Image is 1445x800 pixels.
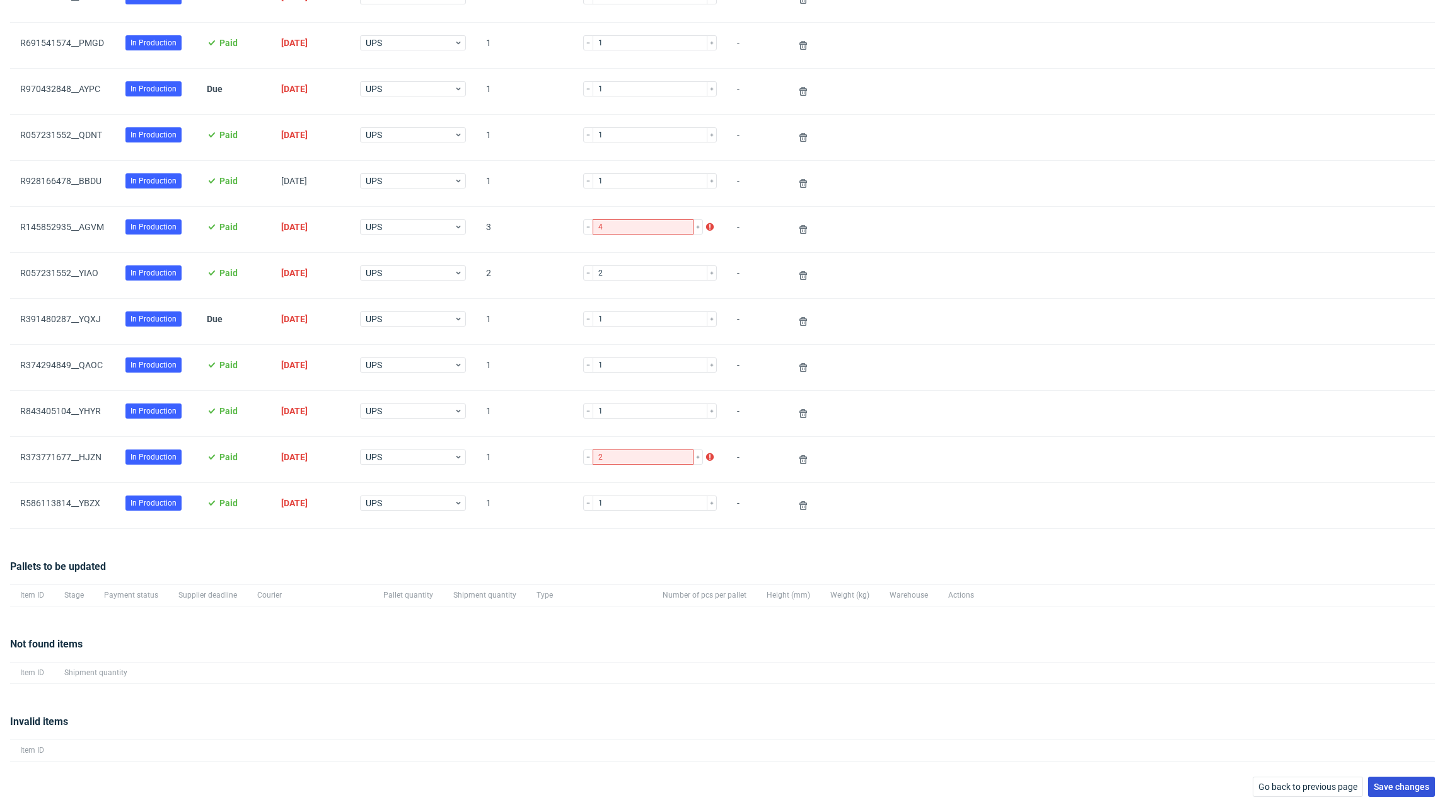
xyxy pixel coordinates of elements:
[366,221,454,233] span: UPS
[20,222,104,232] a: R145852935__AGVM
[366,83,454,95] span: UPS
[737,84,775,99] span: -
[219,452,238,462] span: Paid
[1368,777,1435,797] button: Save changes
[20,84,100,94] a: R970432848__AYPC
[64,668,127,678] span: Shipment quantity
[10,637,1435,662] div: Not found items
[281,406,308,416] span: [DATE]
[281,176,307,186] span: [DATE]
[219,406,238,416] span: Paid
[207,314,223,324] span: Due
[219,38,238,48] span: Paid
[366,313,454,325] span: UPS
[366,267,454,279] span: UPS
[281,38,308,48] span: [DATE]
[20,314,101,324] a: R391480287__YQXJ
[737,360,775,375] span: -
[131,313,177,325] span: In Production
[219,222,238,232] span: Paid
[20,268,98,278] a: R057231552__YIAO
[366,359,454,371] span: UPS
[20,590,44,601] span: Item ID
[131,359,177,371] span: In Production
[1253,777,1363,797] button: Go back to previous page
[20,452,102,462] a: R373771677__HJZN
[207,84,223,94] span: Due
[10,714,1435,739] div: Invalid items
[20,130,102,140] a: R057231552__QDNT
[486,268,563,283] span: 2
[486,452,563,467] span: 1
[64,590,84,601] span: Stage
[20,176,102,186] a: R928166478__BBDU
[737,314,775,329] span: -
[486,84,563,99] span: 1
[737,406,775,421] span: -
[383,590,433,601] span: Pallet quantity
[20,745,44,756] span: Item ID
[486,498,563,513] span: 1
[1258,782,1357,791] span: Go back to previous page
[1374,782,1429,791] span: Save changes
[281,84,308,94] span: [DATE]
[104,590,158,601] span: Payment status
[131,37,177,49] span: In Production
[948,590,974,601] span: Actions
[281,452,308,462] span: [DATE]
[366,497,454,509] span: UPS
[219,176,238,186] span: Paid
[131,175,177,187] span: In Production
[219,498,238,508] span: Paid
[486,130,563,145] span: 1
[737,498,775,513] span: -
[178,590,237,601] span: Supplier deadline
[737,38,775,53] span: -
[737,268,775,283] span: -
[281,360,308,370] span: [DATE]
[486,222,563,237] span: 3
[20,406,101,416] a: R843405104__YHYR
[281,130,308,140] span: [DATE]
[20,668,44,678] span: Item ID
[10,559,1435,584] div: Pallets to be updated
[366,451,454,463] span: UPS
[486,176,563,191] span: 1
[486,38,563,53] span: 1
[131,83,177,95] span: In Production
[537,590,642,601] span: Type
[131,267,177,279] span: In Production
[366,175,454,187] span: UPS
[281,268,308,278] span: [DATE]
[20,498,100,508] a: R586113814__YBZX
[219,360,238,370] span: Paid
[131,129,177,141] span: In Production
[131,497,177,509] span: In Production
[366,405,454,417] span: UPS
[281,498,308,508] span: [DATE]
[486,406,563,421] span: 1
[131,405,177,417] span: In Production
[257,590,363,601] span: Courier
[737,452,775,467] span: -
[219,268,238,278] span: Paid
[20,38,104,48] a: R691541574__PMGD
[767,590,810,601] span: Height (mm)
[453,590,516,601] span: Shipment quantity
[131,221,177,233] span: In Production
[281,222,308,232] span: [DATE]
[737,222,775,237] span: -
[131,451,177,463] span: In Production
[737,176,775,191] span: -
[486,360,563,375] span: 1
[366,37,454,49] span: UPS
[890,590,928,601] span: Warehouse
[20,360,103,370] a: R374294849__QAOC
[486,314,563,329] span: 1
[737,130,775,145] span: -
[366,129,454,141] span: UPS
[219,130,238,140] span: Paid
[830,590,869,601] span: Weight (kg)
[663,590,746,601] span: Number of pcs per pallet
